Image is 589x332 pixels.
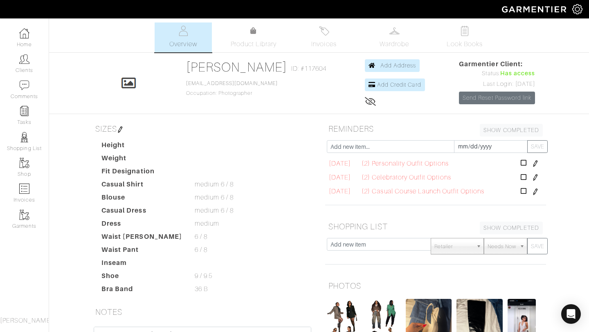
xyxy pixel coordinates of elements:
[362,159,449,168] span: (2) Personality Outfit Options
[95,166,189,179] dt: Fit Designation
[329,186,351,196] span: [DATE]
[231,39,277,49] span: Product Library
[311,39,336,49] span: Invoices
[195,193,234,202] span: medium 6 / 8
[195,232,207,242] span: 6 / 8
[95,245,189,258] dt: Waist Pant
[377,81,421,88] span: Add Credit Card
[195,245,207,255] span: 6 / 8
[95,284,189,297] dt: Bra Band
[186,81,278,96] span: Occupation: Photographer
[366,22,423,52] a: Wardrobe
[362,186,484,196] span: (2) Casual Course Launch Outfit Options
[195,271,212,281] span: 9 / 9.5
[460,26,470,36] img: todo-9ac3debb85659649dc8f770b8b6100bb5dab4b48dedcbae339e5042a72dfd3cc.svg
[19,132,29,142] img: stylists-icon-eb353228a002819b7ec25b43dbf5f0378dd9e0616d9560372ff212230b889e62.png
[447,39,483,49] span: Look Books
[186,60,287,74] a: [PERSON_NAME]
[195,179,234,189] span: medium 6 / 8
[195,206,234,215] span: medium 6 / 8
[380,39,409,49] span: Wardrobe
[459,92,535,104] a: Send Reset Password link
[572,4,582,14] img: gear-icon-white-bd11855cb880d31180b6d7d6211b90ccbf57a29d726f0c71d8c61bd08dd39cc2.png
[365,59,420,72] a: Add Address
[389,26,400,36] img: wardrobe-487a4870c1b7c33e795ec22d11cfc2ed9d08956e64fb3008fe2437562e282088.svg
[480,124,543,137] a: SHOW COMPLETED
[527,140,548,153] button: SAVE
[155,22,212,52] a: Overview
[532,160,539,167] img: pen-cf24a1663064a2ec1b9c1bd2387e9de7a2fa800b781884d57f21acf72779bad2.png
[186,81,278,86] a: [EMAIL_ADDRESS][DOMAIN_NAME]
[500,69,535,78] span: Has access
[498,2,572,16] img: garmentier-logo-header-white-b43fb05a5012e4ada735d5af1a66efaba907eab6374d6393d1fbf88cb4ef424d.png
[95,232,189,245] dt: Waist [PERSON_NAME]
[327,140,454,153] input: Add new item...
[329,173,351,182] span: [DATE]
[532,174,539,181] img: pen-cf24a1663064a2ec1b9c1bd2387e9de7a2fa800b781884d57f21acf72779bad2.png
[225,26,282,49] a: Product Library
[480,222,543,234] a: SHOW COMPLETED
[436,22,493,52] a: Look Books
[325,278,546,294] h5: PHOTOS
[19,80,29,90] img: comment-icon-a0a6a9ef722e966f86d9cbdc48e553b5cf19dbc54f86b18d962a5391bc8f6eb6.png
[19,28,29,38] img: dashboard-icon-dbcd8f5a0b271acd01030246c82b418ddd0df26cd7fceb0bd07c9910d44c42f6.png
[92,304,313,320] h5: NOTES
[95,179,189,193] dt: Casual Shirt
[95,258,189,271] dt: Inseam
[561,304,581,324] div: Open Intercom Messenger
[325,121,546,137] h5: REMINDERS
[319,26,329,36] img: orders-27d20c2124de7fd6de4e0e44c1d41de31381a507db9b33961299e4e07d508b8c.svg
[19,54,29,64] img: clients-icon-6bae9207a08558b7cb47a8932f037763ab4055f8c8b6bfacd5dc20c3e0201464.png
[329,159,351,168] span: [DATE]
[95,206,189,219] dt: Casual Dress
[19,184,29,194] img: orders-icon-0abe47150d42831381b5fb84f609e132dff9fe21cb692f30cb5eec754e2cba89.png
[95,140,189,153] dt: Height
[19,210,29,220] img: garments-icon-b7da505a4dc4fd61783c78ac3ca0ef83fa9d6f193b1c9dc38574b1d14d53ca28.png
[169,39,197,49] span: Overview
[488,238,516,255] span: Needs Now
[92,121,313,137] h5: SIZES
[95,193,189,206] dt: Blouse
[295,22,353,52] a: Invoices
[19,106,29,116] img: reminder-icon-8004d30b9f0a5d33ae49ab947aed9ed385cf756f9e5892f1edd6e32f2345188e.png
[380,62,416,69] span: Add Address
[117,126,124,133] img: pen-cf24a1663064a2ec1b9c1bd2387e9de7a2fa800b781884d57f21acf72779bad2.png
[459,69,535,78] div: Status:
[95,153,189,166] dt: Weight
[95,219,189,232] dt: Dress
[195,219,219,229] span: medium
[434,238,473,255] span: Retailer
[532,188,539,195] img: pen-cf24a1663064a2ec1b9c1bd2387e9de7a2fa800b781884d57f21acf72779bad2.png
[527,238,548,254] button: SAVE
[195,284,208,294] span: 36 B
[178,26,189,36] img: basicinfo-40fd8af6dae0f16599ec9e87c0ef1c0a1fdea2edbe929e3d69a839185d80c458.svg
[327,238,431,251] input: Add new item
[362,173,451,182] span: (2) Celebratory Outfit Options
[459,80,535,89] div: Last Login: [DATE]
[95,271,189,284] dt: Shoe
[19,158,29,168] img: garments-icon-b7da505a4dc4fd61783c78ac3ca0ef83fa9d6f193b1c9dc38574b1d14d53ca28.png
[365,79,425,91] a: Add Credit Card
[325,218,546,235] h5: SHOPPING LIST
[291,64,327,74] span: ID: #117604
[459,59,535,69] span: Garmentier Client:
